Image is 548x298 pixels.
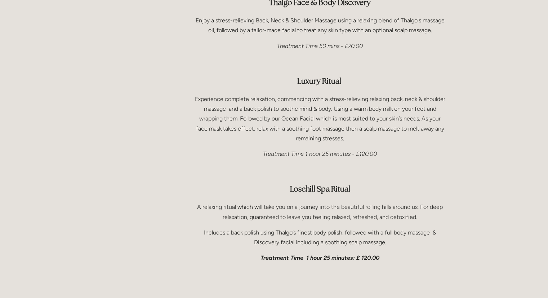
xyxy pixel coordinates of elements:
em: Treatment Time 50 mins - £70.00 [277,43,363,49]
p: Includes a back polish using Thalgo’s finest body polish, followed with a full body massage & Dis... [194,228,446,247]
p: A relaxing ritual which will take you on a journey into the beautiful rolling hills around us. Fo... [194,202,446,222]
p: Enjoy a stress-relieving Back, Neck & Shoulder Massage using a relaxing blend of Thalgo's massage... [194,16,446,35]
em: Treatment Time 1 hour 25 minutes: £ 120.00 [260,254,379,261]
p: Experience complete relaxation, commencing with a stress-relieving relaxing back, neck & shoulder... [194,94,446,143]
strong: Losehill Spa Ritual [290,184,350,194]
em: Treatment Time 1 hour 25 minutes - £120.00 [263,150,377,157]
strong: Luxury Ritual [297,76,341,86]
